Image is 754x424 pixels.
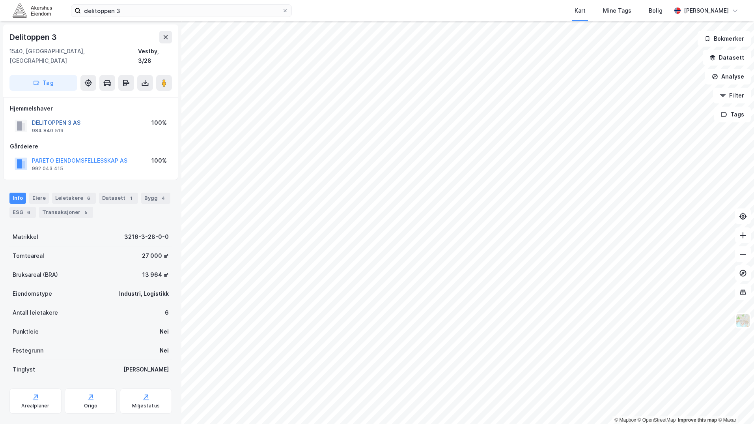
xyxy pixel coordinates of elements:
[13,270,58,280] div: Bruksareal (BRA)
[9,47,138,66] div: 1540, [GEOGRAPHIC_DATA], [GEOGRAPHIC_DATA]
[21,403,49,409] div: Arealplaner
[85,194,93,202] div: 6
[9,31,58,43] div: Delitoppen 3
[9,75,77,91] button: Tag
[25,208,33,216] div: 6
[127,194,135,202] div: 1
[32,128,63,134] div: 984 840 519
[151,156,167,165] div: 100%
[713,88,751,103] button: Filter
[84,403,98,409] div: Origo
[638,417,676,423] a: OpenStreetMap
[32,165,63,172] div: 992 043 415
[99,193,138,204] div: Datasett
[13,308,58,317] div: Antall leietakere
[52,193,96,204] div: Leietakere
[142,251,169,261] div: 27 000 ㎡
[124,232,169,242] div: 3216-3-28-0-0
[151,118,167,128] div: 100%
[614,417,636,423] a: Mapbox
[159,194,167,202] div: 4
[649,6,663,15] div: Bolig
[575,6,586,15] div: Kart
[29,193,49,204] div: Eiere
[13,346,43,355] div: Festegrunn
[13,365,35,374] div: Tinglyst
[703,50,751,66] button: Datasett
[603,6,631,15] div: Mine Tags
[39,207,93,218] div: Transaksjoner
[10,142,172,151] div: Gårdeiere
[13,289,52,298] div: Eiendomstype
[678,417,717,423] a: Improve this map
[141,193,170,204] div: Bygg
[160,346,169,355] div: Nei
[684,6,729,15] div: [PERSON_NAME]
[9,207,36,218] div: ESG
[735,313,750,328] img: Z
[13,251,44,261] div: Tomteareal
[81,5,282,17] input: Søk på adresse, matrikkel, gårdeiere, leietakere eller personer
[715,386,754,424] div: Kontrollprogram for chat
[10,104,172,113] div: Hjemmelshaver
[698,31,751,47] button: Bokmerker
[123,365,169,374] div: [PERSON_NAME]
[13,327,39,336] div: Punktleie
[705,69,751,84] button: Analyse
[142,270,169,280] div: 13 964 ㎡
[138,47,172,66] div: Vestby, 3/28
[165,308,169,317] div: 6
[13,232,38,242] div: Matrikkel
[714,107,751,122] button: Tags
[132,403,160,409] div: Miljøstatus
[82,208,90,216] div: 5
[160,327,169,336] div: Nei
[9,193,26,204] div: Info
[119,289,169,298] div: Industri, Logistikk
[13,4,52,17] img: akershus-eiendom-logo.9091f326c980b4bce74ccdd9f866810c.svg
[715,386,754,424] iframe: Chat Widget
